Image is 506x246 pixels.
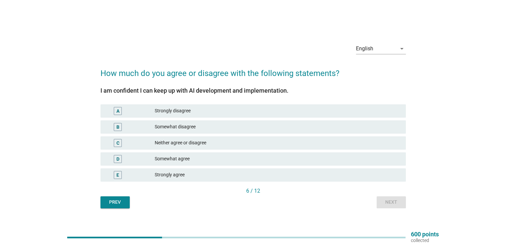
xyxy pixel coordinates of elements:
h2: How much do you agree or disagree with the following statements? [100,61,406,79]
div: B [116,123,119,130]
div: C [116,139,119,146]
div: Somewhat disagree [155,123,400,131]
div: Strongly disagree [155,107,400,115]
p: collected [411,237,439,243]
div: Somewhat agree [155,155,400,163]
div: D [116,155,119,162]
div: I am confident I can keep up with AI development and implementation. [100,86,406,95]
div: 6 / 12 [100,187,406,195]
div: Prev [106,199,124,206]
div: A [116,107,119,114]
div: English [356,46,373,52]
i: arrow_drop_down [398,45,406,53]
div: Neither agree or disagree [155,139,400,147]
p: 600 points [411,231,439,237]
div: E [116,171,119,178]
div: Strongly agree [155,171,400,179]
button: Prev [100,196,130,208]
